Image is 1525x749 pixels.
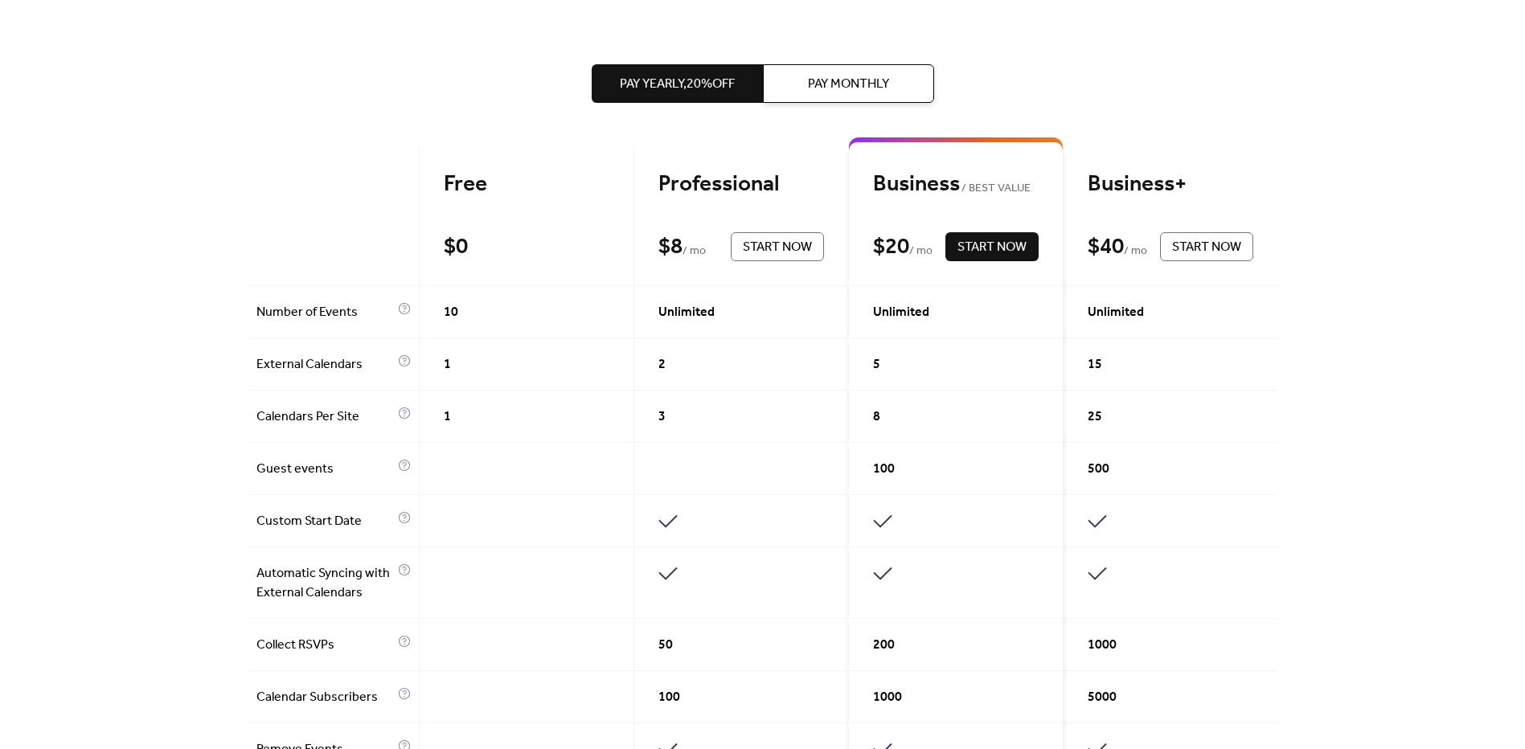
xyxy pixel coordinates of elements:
span: 2 [658,355,666,374]
span: 100 [658,688,680,707]
span: Calendars Per Site [256,407,394,427]
button: Pay Yearly,20%off [592,64,763,103]
span: External Calendars [256,355,394,374]
span: 15 [1088,355,1102,374]
span: Start Now [1172,238,1241,257]
span: / mo [909,242,933,261]
span: Unlimited [873,303,929,322]
span: 50 [658,636,673,655]
span: Start Now [957,238,1027,257]
span: 1 [444,355,451,374]
div: $ 0 [444,233,468,261]
span: 500 [1088,460,1109,479]
span: Custom Start Date [256,512,394,531]
span: 1000 [873,688,902,707]
span: Start Now [743,238,812,257]
span: Unlimited [1088,303,1144,322]
span: 3 [658,407,666,427]
span: 100 [873,460,895,479]
span: 1 [444,407,451,427]
button: Pay Monthly [763,64,934,103]
span: Unlimited [658,303,715,322]
div: $ 8 [658,233,683,261]
span: 1000 [1088,636,1117,655]
div: Free [444,170,609,199]
span: Number of Events [256,303,394,322]
span: 10 [444,303,458,322]
span: Collect RSVPs [256,636,394,655]
span: Calendar Subscribers [256,688,394,707]
span: 200 [873,636,895,655]
button: Start Now [945,232,1039,261]
button: Start Now [731,232,824,261]
span: Guest events [256,460,394,479]
div: Professional [658,170,824,199]
span: 8 [873,407,880,427]
span: / mo [683,242,706,261]
div: Business+ [1088,170,1253,199]
span: BEST VALUE [960,179,1031,199]
span: / mo [1124,242,1147,261]
span: 5000 [1088,688,1117,707]
div: Business [873,170,1039,199]
div: $ 20 [873,233,909,261]
button: Start Now [1160,232,1253,261]
span: Pay Monthly [808,75,889,94]
span: Pay Yearly, 20% off [620,75,735,94]
div: $ 40 [1088,233,1124,261]
span: 25 [1088,407,1102,427]
span: Automatic Syncing with External Calendars [256,564,394,603]
span: 5 [873,355,880,374]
